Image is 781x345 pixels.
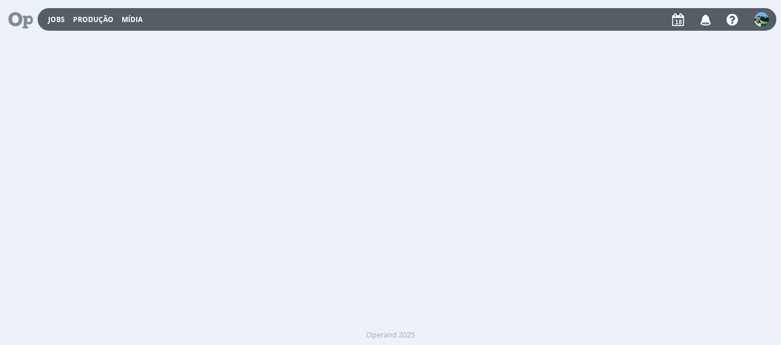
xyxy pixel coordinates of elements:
[754,12,769,27] img: V
[118,15,146,24] button: Mídia
[48,14,65,24] a: Jobs
[73,14,114,24] a: Produção
[70,15,117,24] button: Produção
[45,15,68,24] button: Jobs
[754,9,769,30] button: V
[122,14,143,24] a: Mídia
